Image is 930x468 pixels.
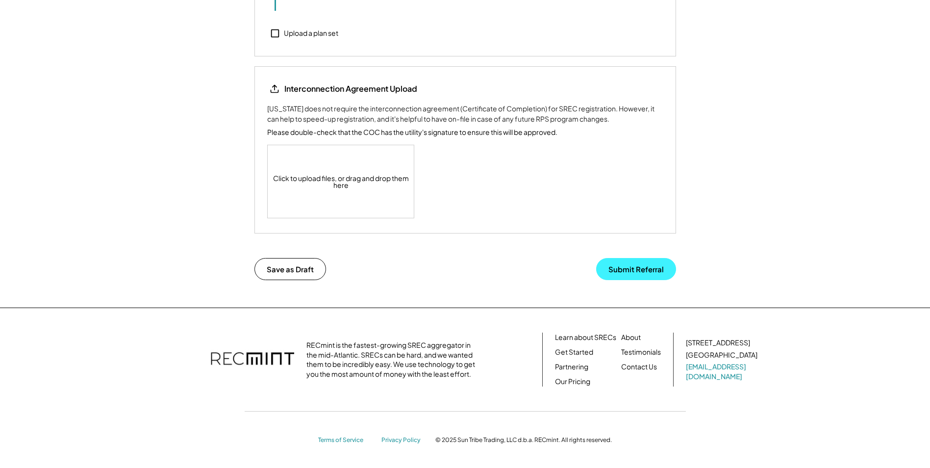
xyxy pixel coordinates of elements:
div: [US_STATE] does not require the interconnection agreement (Certificate of Completion) for SREC re... [267,104,663,124]
a: [EMAIL_ADDRESS][DOMAIN_NAME] [686,362,759,381]
a: Get Started [555,347,593,357]
button: Save as Draft [254,258,326,280]
a: About [621,333,641,342]
a: Learn about SRECs [555,333,616,342]
a: Testimonials [621,347,661,357]
button: Submit Referral [596,258,676,280]
div: Click to upload files, or drag and drop them here [268,145,415,218]
div: [GEOGRAPHIC_DATA] [686,350,757,360]
img: recmint-logotype%403x.png [211,342,294,377]
div: Please double-check that the COC has the utility's signature to ensure this will be approved. [267,127,557,137]
a: Privacy Policy [381,436,426,444]
a: Partnering [555,362,588,372]
div: RECmint is the fastest-growing SREC aggregator in the mid-Atlantic. SRECs can be hard, and we wan... [306,340,480,379]
div: Interconnection Agreement Upload [284,83,417,94]
div: © 2025 Sun Tribe Trading, LLC d.b.a. RECmint. All rights reserved. [435,436,612,444]
div: Upload a plan set [284,28,338,38]
a: Contact Us [621,362,657,372]
a: Our Pricing [555,377,590,387]
div: [STREET_ADDRESS] [686,338,750,348]
a: Terms of Service [318,436,372,444]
